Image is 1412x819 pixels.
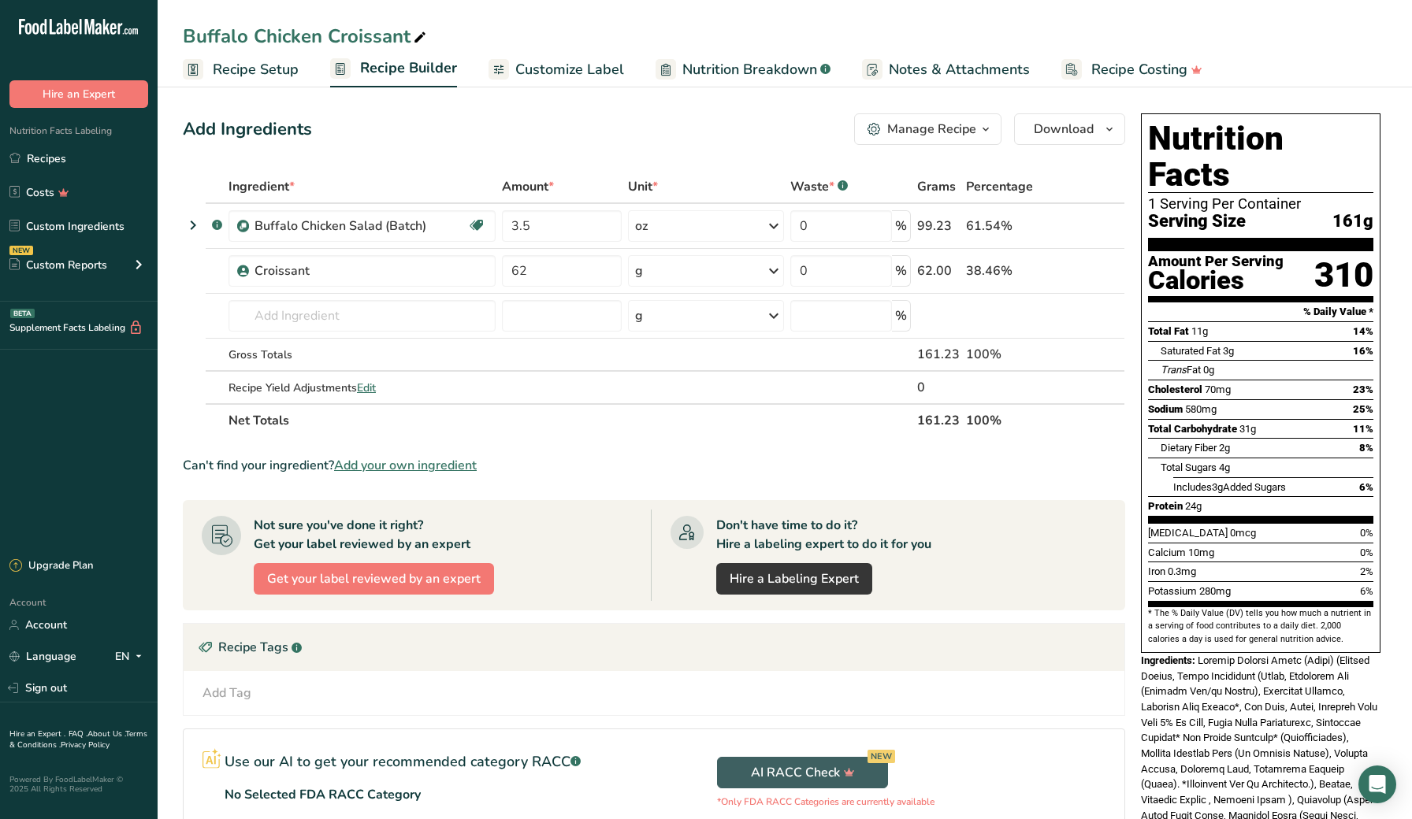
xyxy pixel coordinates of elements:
[917,378,960,397] div: 0
[1353,384,1373,395] span: 23%
[254,516,470,554] div: Not sure you've done it right? Get your label reviewed by an expert
[1358,765,1396,803] div: Open Intercom Messenger
[1148,585,1197,597] span: Potassium
[225,785,421,804] p: No Selected FDA RACC Category
[1161,461,1217,473] span: Total Sugars
[917,177,956,196] span: Grams
[229,380,496,396] div: Recipe Yield Adjustments
[1148,269,1284,292] div: Calories
[1353,403,1373,415] span: 25%
[10,309,35,318] div: BETA
[9,257,107,273] div: Custom Reports
[1239,423,1256,435] span: 31g
[9,728,65,739] a: Hire an Expert .
[1148,607,1373,646] section: * The % Daily Value (DV) tells you how much a nutrient in a serving of food contributes to a dail...
[330,50,457,88] a: Recipe Builder
[966,345,1050,364] div: 100%
[1230,527,1256,539] span: 0mcg
[635,217,648,235] div: oz
[87,728,125,739] a: About Us .
[515,59,624,80] span: Customize Label
[183,117,312,143] div: Add Ingredients
[1148,302,1373,321] section: % Daily Value *
[1148,254,1284,269] div: Amount Per Serving
[1212,481,1223,493] span: 3g
[1223,345,1234,357] span: 3g
[1148,325,1189,337] span: Total Fat
[254,563,494,595] button: Get your label reviewed by an expert
[1034,120,1094,139] span: Download
[1185,403,1217,415] span: 580mg
[966,261,1050,280] div: 38.46%
[1161,442,1217,454] span: Dietary Fiber
[1359,481,1373,493] span: 6%
[914,403,963,436] th: 161.23
[1360,585,1373,597] span: 6%
[229,177,295,196] span: Ingredient
[917,261,960,280] div: 62.00
[1148,527,1228,539] span: [MEDICAL_DATA]
[1014,113,1125,145] button: Download
[716,563,872,595] a: Hire a Labeling Expert
[9,80,148,108] button: Hire an Expert
[255,217,451,235] div: Buffalo Chicken Salad (Batch)
[868,750,895,763] div: NEW
[9,643,76,670] a: Language
[963,403,1053,436] th: 100%
[717,795,935,809] p: *Only FDA RACC Categories are currently available
[1173,481,1286,493] span: Includes Added Sugars
[1205,384,1231,395] span: 70mg
[682,59,817,80] span: Nutrition Breakdown
[1332,212,1373,232] span: 161g
[1219,442,1230,454] span: 2g
[229,300,496,332] input: Add Ingredient
[9,558,93,574] div: Upgrade Plan
[716,516,931,554] div: Don't have time to do it? Hire a labeling expert to do it for you
[1219,461,1230,473] span: 4g
[656,52,830,87] a: Nutrition Breakdown
[1191,325,1208,337] span: 11g
[1353,345,1373,357] span: 16%
[267,569,481,588] span: Get your label reviewed by an expert
[237,220,249,232] img: Sub Recipe
[628,177,658,196] span: Unit
[61,739,110,750] a: Privacy Policy
[854,113,1001,145] button: Manage Recipe
[9,775,148,794] div: Powered By FoodLabelMaker © 2025 All Rights Reserved
[1360,547,1373,558] span: 0%
[357,380,376,395] span: Edit
[183,22,429,50] div: Buffalo Chicken Croissant
[635,261,643,280] div: g
[1353,325,1373,337] span: 14%
[887,120,976,139] div: Manage Recipe
[9,246,33,255] div: NEW
[717,757,888,788] button: AI RACC Check NEW
[1359,442,1373,454] span: 8%
[184,624,1124,671] div: Recipe Tags
[917,217,960,235] div: 99.23
[1168,565,1196,577] span: 0.3mg
[1199,585,1231,597] span: 280mg
[1353,423,1373,435] span: 11%
[1141,654,1195,666] span: Ingredients:
[360,57,457,79] span: Recipe Builder
[255,261,451,280] div: Croissant
[1091,59,1187,80] span: Recipe Costing
[225,403,914,436] th: Net Totals
[1148,196,1373,212] div: 1 Serving Per Container
[1148,500,1183,512] span: Protein
[1185,500,1202,512] span: 24g
[9,728,147,750] a: Terms & Conditions .
[69,728,87,739] a: FAQ .
[203,684,251,702] div: Add Tag
[115,647,148,666] div: EN
[790,177,848,196] div: Waste
[1161,364,1201,376] span: Fat
[1161,345,1221,357] span: Saturated Fat
[502,177,554,196] span: Amount
[1360,565,1373,577] span: 2%
[1148,423,1237,435] span: Total Carbohydrate
[1148,120,1373,193] h1: Nutrition Facts
[183,52,299,87] a: Recipe Setup
[225,751,581,773] p: Use our AI to get your recommended category RACC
